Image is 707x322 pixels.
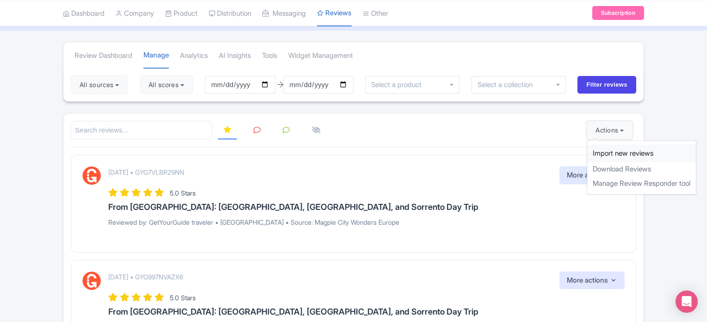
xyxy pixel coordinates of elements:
h3: From [GEOGRAPHIC_DATA]: [GEOGRAPHIC_DATA], [GEOGRAPHIC_DATA], and Sorrento Day Trip [108,307,625,316]
button: All scores [140,76,193,94]
p: Reviewed by: GetYourGuide traveler • [GEOGRAPHIC_DATA] • Source: Magpie City Wonders Europe [108,217,625,227]
button: All sources [71,76,128,94]
span: 5.0 Stars [170,189,196,197]
input: Select a collection [478,81,539,89]
a: Manage Review Responder tool [587,177,696,191]
input: Filter reviews [577,76,636,94]
a: AI Insights [219,43,251,69]
a: Distribution [209,0,251,26]
a: Import new reviews [587,145,696,163]
a: Tools [262,43,277,69]
a: Review Dashboard [74,43,132,69]
a: Messaging [262,0,306,26]
input: Search reviews... [71,121,212,140]
a: Product [165,0,198,26]
div: Actions [587,140,696,195]
a: Subscription [592,6,644,20]
a: Other [363,0,388,26]
p: [DATE] • GYG7VLBR29NN [108,167,184,177]
button: Actions [587,121,633,139]
img: GetYourGuide Logo [82,271,101,290]
a: Dashboard [63,0,105,26]
div: Open Intercom Messenger [676,290,698,313]
a: Download Reviews [587,162,696,177]
input: Select a product [371,81,427,89]
span: 5.0 Stars [170,294,196,302]
p: [DATE] • GYG997NVAZX6 [108,272,183,282]
button: More actions [559,166,625,184]
a: Widget Management [288,43,353,69]
button: More actions [559,271,625,290]
a: Manage [143,43,169,69]
h3: From [GEOGRAPHIC_DATA]: [GEOGRAPHIC_DATA], [GEOGRAPHIC_DATA], and Sorrento Day Trip [108,202,625,212]
img: GetYourGuide Logo [82,166,101,185]
a: Company [116,0,154,26]
a: Analytics [180,43,208,69]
